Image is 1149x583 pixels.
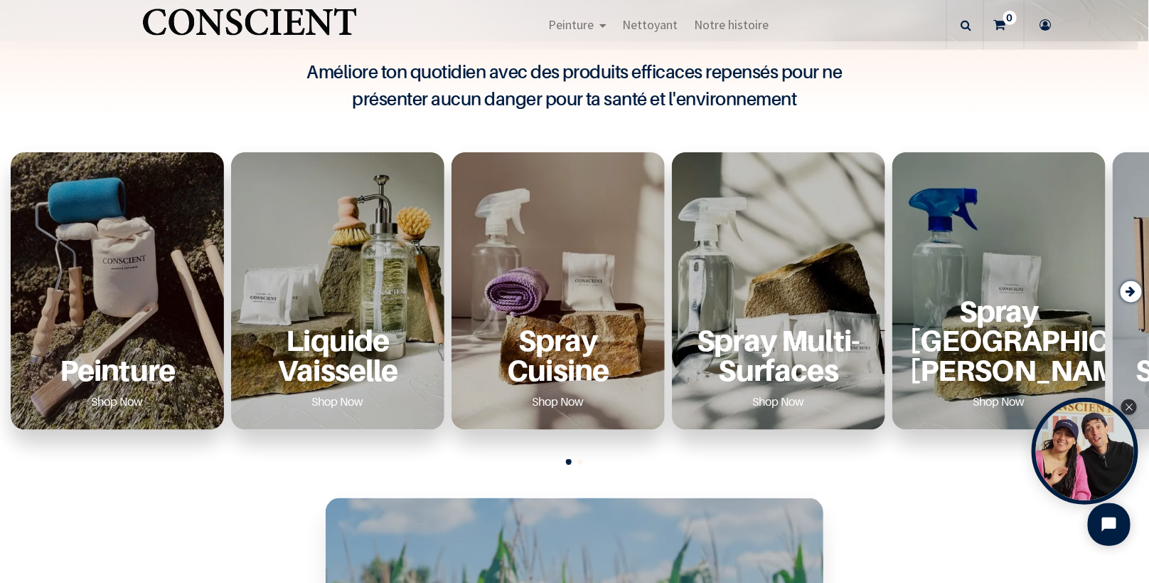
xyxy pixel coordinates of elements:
a: Shop Now [736,390,822,413]
span: Go to slide 2 [577,459,583,465]
span: Peinture [548,16,594,33]
sup: 0 [1003,11,1017,25]
a: Peinture [28,355,207,384]
h4: Améliore ton quotidien avec des produits efficaces repensés pour ne présenter aucun danger pour t... [290,58,859,112]
a: Shop Now [75,390,161,413]
div: 4 / 6 [672,152,885,430]
div: 2 / 6 [231,152,444,430]
span: Go to slide 1 [566,459,572,465]
div: 1 / 6 [11,152,224,430]
div: Close Tolstoy widget [1121,399,1137,415]
div: Open Tolstoy widget [1032,398,1138,505]
a: Shop Now [515,390,602,413]
a: Shop Now [956,390,1042,413]
div: 3 / 6 [451,152,665,430]
iframe: Tidio Chat [1076,491,1143,558]
div: 5 / 6 [892,152,1106,430]
a: Spray Multi-Surfaces [689,325,868,384]
span: Nettoyant [623,16,678,33]
span: Notre histoire [694,16,769,33]
div: Next slide [1121,281,1142,303]
a: Spray Cuisine [469,325,648,384]
a: Spray [GEOGRAPHIC_DATA][PERSON_NAME] [909,296,1089,384]
a: Shop Now [295,390,381,413]
div: Open Tolstoy [1032,398,1138,505]
a: Liquide Vaisselle [248,325,427,384]
div: Tolstoy bubble widget [1032,398,1138,505]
